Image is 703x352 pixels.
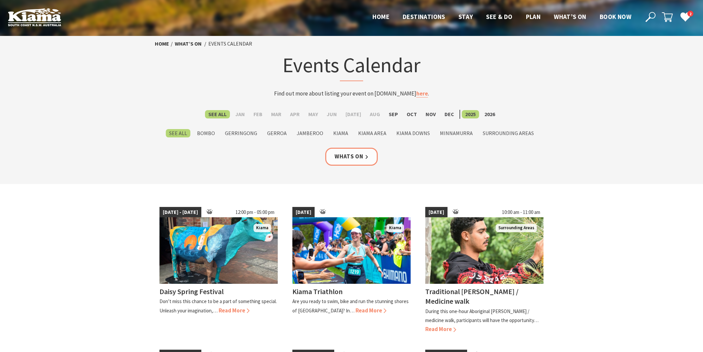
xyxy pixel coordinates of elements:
[486,13,512,21] span: See & Do
[403,110,420,118] label: Oct
[159,217,278,284] img: Dairy Cow Art
[462,110,479,118] label: 2025
[437,129,476,137] label: Minnamurra
[159,207,278,334] a: [DATE] - [DATE] 12:00 pm - 05:00 pm Dairy Cow Art Kiama Daisy Spring Festival Don’t miss this cha...
[425,287,519,306] h4: Traditional [PERSON_NAME] / Medicine walk
[499,207,544,218] span: 10:00 am - 11:00 am
[458,13,473,21] span: Stay
[232,110,248,118] label: Jan
[366,12,638,23] nav: Main Menu
[393,129,433,137] label: Kiama Downs
[222,129,260,137] label: Gerringong
[221,52,482,81] h1: Events Calendar
[441,110,457,118] label: Dec
[416,90,428,97] a: here
[194,129,218,137] label: Bombo
[479,129,537,137] label: Surrounding Areas
[166,129,190,137] label: See All
[305,110,321,118] label: May
[208,40,252,48] li: Events Calendar
[687,11,693,17] span: 2
[403,13,445,21] span: Destinations
[159,298,277,313] p: Don’t miss this chance to be a part of something special. Unleash your imagination,…
[385,110,401,118] label: Sep
[600,13,631,21] span: Book now
[292,207,411,334] a: [DATE] kiamatriathlon Kiama Kiama Triathlon Are you ready to swim, bike and run the stunning shor...
[155,40,169,47] a: Home
[425,207,448,218] span: [DATE]
[8,8,61,26] img: Kiama Logo
[292,217,411,284] img: kiamatriathlon
[159,287,224,296] h4: Daisy Spring Festival
[232,207,278,218] span: 12:00 pm - 05:00 pm
[221,89,482,98] p: Find out more about listing your event on [DOMAIN_NAME] .
[287,110,303,118] label: Apr
[425,308,539,323] p: During this one-hour Aboriginal [PERSON_NAME] / medicine walk, participants will have the opportu...
[292,298,409,313] p: Are you ready to swim, bike and run the stunning shores of [GEOGRAPHIC_DATA]? In…
[355,307,386,314] span: Read More
[175,40,202,47] a: What’s On
[386,224,404,232] span: Kiama
[342,110,364,118] label: [DATE]
[330,129,351,137] label: Kiama
[680,12,690,22] a: 2
[526,13,541,21] span: Plan
[250,110,266,118] label: Feb
[325,148,378,165] a: Whats On
[253,224,271,232] span: Kiama
[292,207,315,218] span: [DATE]
[366,110,383,118] label: Aug
[496,224,537,232] span: Surrounding Areas
[425,207,544,334] a: [DATE] 10:00 am - 11:00 am Surrounding Areas Traditional [PERSON_NAME] / Medicine walk During thi...
[372,13,389,21] span: Home
[355,129,390,137] label: Kiama Area
[425,325,456,333] span: Read More
[159,207,201,218] span: [DATE] - [DATE]
[481,110,498,118] label: 2026
[268,110,285,118] label: Mar
[293,129,327,137] label: Jamberoo
[292,287,343,296] h4: Kiama Triathlon
[554,13,586,21] span: What’s On
[205,110,230,118] label: See All
[422,110,439,118] label: Nov
[323,110,340,118] label: Jun
[219,307,250,314] span: Read More
[264,129,290,137] label: Gerroa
